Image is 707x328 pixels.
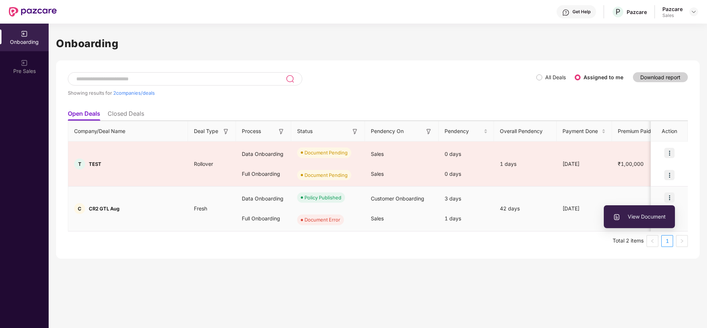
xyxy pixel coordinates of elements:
[74,158,85,170] div: T
[557,160,612,168] div: [DATE]
[278,128,285,135] img: svg+xml;base64,PHN2ZyB3aWR0aD0iMTYiIGhlaWdodD0iMTYiIHZpZXdCb3g9IjAgMCAxNiAxNiIgZmlsbD0ibm9uZSIgeG...
[194,127,218,135] span: Deal Type
[351,128,359,135] img: svg+xml;base64,PHN2ZyB3aWR0aD0iMTYiIGhlaWdodD0iMTYiIHZpZXdCb3g9IjAgMCAxNiAxNiIgZmlsbD0ibm9uZSIgeG...
[661,235,673,247] li: 1
[439,144,494,164] div: 0 days
[371,171,384,177] span: Sales
[664,148,675,158] img: icon
[68,110,100,121] li: Open Deals
[286,74,294,83] img: svg+xml;base64,PHN2ZyB3aWR0aD0iMjQiIGhlaWdodD0iMjUiIHZpZXdCb3g9IjAgMCAyNCAyNSIgZmlsbD0ibm9uZSIgeG...
[439,121,494,142] th: Pendency
[494,160,557,168] div: 1 days
[562,9,570,16] img: svg+xml;base64,PHN2ZyBpZD0iSGVscC0zMngzMiIgeG1sbnM9Imh0dHA6Ly93d3cudzMub3JnLzIwMDAvc3ZnIiB3aWR0aD...
[664,170,675,180] img: icon
[633,72,688,82] button: Download report
[613,213,620,221] img: svg+xml;base64,PHN2ZyBpZD0iVXBsb2FkX0xvZ3MiIGRhdGEtbmFtZT0iVXBsb2FkIExvZ3MiIHhtbG5zPSJodHRwOi8vd3...
[21,30,28,38] img: svg+xml;base64,PHN2ZyB3aWR0aD0iMjAiIGhlaWdodD0iMjAiIHZpZXdCb3g9IjAgMCAyMCAyMCIgZmlsbD0ibm9uZSIgeG...
[304,171,348,179] div: Document Pending
[494,205,557,213] div: 42 days
[236,144,291,164] div: Data Onboarding
[651,121,688,142] th: Action
[371,195,424,202] span: Customer Onboarding
[563,127,600,135] span: Payment Done
[612,161,649,167] span: ₹1,00,000
[613,235,644,247] li: Total 2 items
[371,215,384,221] span: Sales
[242,127,261,135] span: Process
[676,235,688,247] button: right
[680,239,684,243] span: right
[613,213,666,221] span: View Document
[56,35,700,52] h1: Onboarding
[236,189,291,209] div: Data Onboarding
[612,121,660,142] th: Premium Paid
[557,121,612,142] th: Payment Done
[188,205,213,212] span: Fresh
[236,209,291,228] div: Full Onboarding
[691,9,697,15] img: svg+xml;base64,PHN2ZyBpZD0iRHJvcGRvd24tMzJ4MzIiIHhtbG5zPSJodHRwOi8vd3d3LnczLm9yZy8yMDAwL3N2ZyIgd2...
[627,8,647,15] div: Pazcare
[89,206,119,212] span: CR2 GTL Aug
[676,235,688,247] li: Next Page
[304,194,341,201] div: Policy Published
[647,235,658,247] li: Previous Page
[297,127,313,135] span: Status
[557,205,612,213] div: [DATE]
[371,127,404,135] span: Pendency On
[439,209,494,228] div: 1 days
[108,110,144,121] li: Closed Deals
[662,235,673,247] a: 1
[222,128,230,135] img: svg+xml;base64,PHN2ZyB3aWR0aD0iMTYiIGhlaWdodD0iMTYiIHZpZXdCb3g9IjAgMCAxNiAxNiIgZmlsbD0ibm9uZSIgeG...
[89,161,101,167] span: TEST
[21,59,28,67] img: svg+xml;base64,PHN2ZyB3aWR0aD0iMjAiIGhlaWdodD0iMjAiIHZpZXdCb3g9IjAgMCAyMCAyMCIgZmlsbD0ibm9uZSIgeG...
[113,90,155,96] span: 2 companies/deals
[664,192,675,203] img: icon
[545,74,566,80] label: All Deals
[74,203,85,214] div: C
[445,127,482,135] span: Pendency
[188,161,219,167] span: Rollover
[425,128,432,135] img: svg+xml;base64,PHN2ZyB3aWR0aD0iMTYiIGhlaWdodD0iMTYiIHZpZXdCb3g9IjAgMCAxNiAxNiIgZmlsbD0ibm9uZSIgeG...
[662,6,683,13] div: Pazcare
[662,13,683,18] div: Sales
[9,7,57,17] img: New Pazcare Logo
[304,149,348,156] div: Document Pending
[304,216,340,223] div: Document Error
[572,9,591,15] div: Get Help
[647,235,658,247] button: left
[371,151,384,157] span: Sales
[68,121,188,142] th: Company/Deal Name
[584,74,623,80] label: Assigned to me
[494,121,557,142] th: Overall Pendency
[68,90,536,96] div: Showing results for
[439,189,494,209] div: 3 days
[650,239,655,243] span: left
[439,164,494,184] div: 0 days
[616,7,620,16] span: P
[236,164,291,184] div: Full Onboarding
